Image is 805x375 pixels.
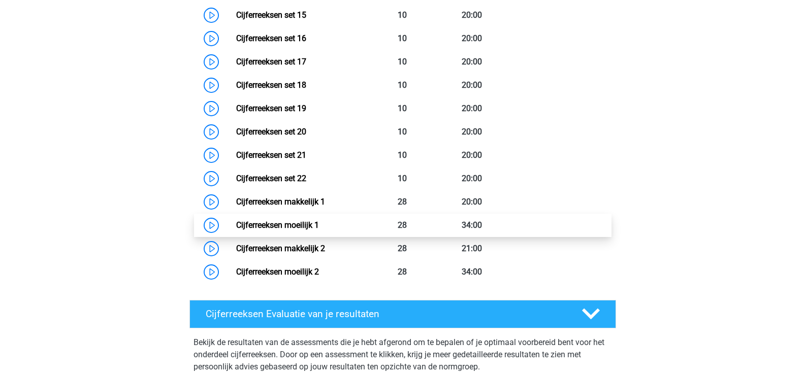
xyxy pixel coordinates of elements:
[206,308,566,320] h4: Cijferreeksen Evaluatie van je resultaten
[194,336,612,373] p: Bekijk de resultaten van de assessments die je hebt afgerond om te bepalen of je optimaal voorber...
[236,127,306,137] a: Cijferreeksen set 20
[236,57,306,66] a: Cijferreeksen set 17
[236,10,306,20] a: Cijferreeksen set 15
[236,244,325,253] a: Cijferreeksen makkelijk 2
[236,220,319,230] a: Cijferreeksen moeilijk 1
[236,150,306,160] a: Cijferreeksen set 21
[236,33,306,43] a: Cijferreeksen set 16
[236,80,306,90] a: Cijferreeksen set 18
[236,104,306,113] a: Cijferreeksen set 19
[236,197,325,207] a: Cijferreeksen makkelijk 1
[236,174,306,183] a: Cijferreeksen set 22
[185,300,620,328] a: Cijferreeksen Evaluatie van je resultaten
[236,267,319,277] a: Cijferreeksen moeilijk 2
